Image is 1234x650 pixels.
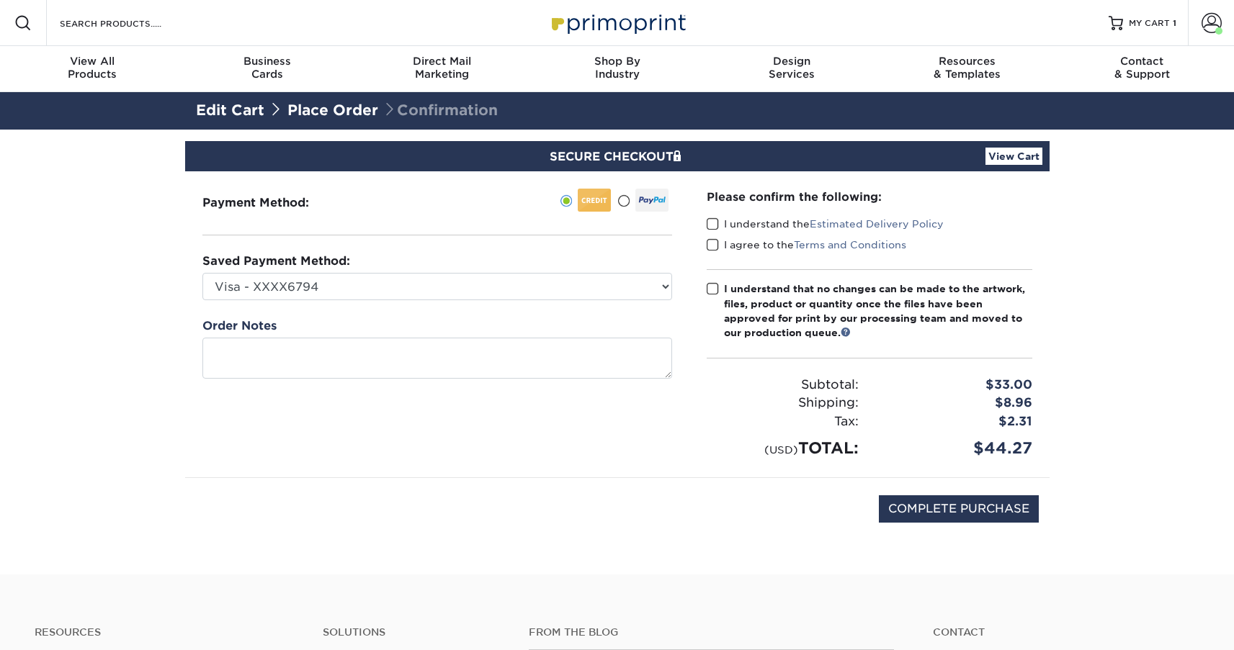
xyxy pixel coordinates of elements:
[764,443,798,456] small: (USD)
[696,436,869,460] div: TOTAL:
[933,626,1199,638] a: Contact
[354,55,529,68] span: Direct Mail
[35,626,301,638] h4: Resources
[179,46,354,92] a: BusinessCards
[1055,46,1230,92] a: Contact& Support
[869,412,1043,431] div: $2.31
[810,218,944,230] a: Estimated Delivery Policy
[354,46,529,92] a: Direct MailMarketing
[545,7,689,38] img: Primoprint
[707,217,944,231] label: I understand the
[696,394,869,412] div: Shipping:
[383,101,498,119] span: Confirmation
[707,238,906,252] label: I agree to the
[179,55,354,68] span: Business
[5,55,180,81] div: Products
[5,55,180,68] span: View All
[202,317,277,335] label: Order Notes
[323,626,507,638] h4: Solutions
[529,46,705,92] a: Shop ByIndustry
[869,394,1043,412] div: $8.96
[1129,17,1170,30] span: MY CART
[529,626,893,638] h4: From the Blog
[724,281,1032,340] div: I understand that no changes can be made to the artwork, files, product or quantity once the file...
[705,55,880,81] div: Services
[287,101,378,119] a: Place Order
[705,46,880,92] a: DesignServices
[1055,55,1230,68] span: Contact
[354,55,529,81] div: Marketing
[529,55,705,81] div: Industry
[985,148,1042,165] a: View Cart
[550,150,685,163] span: SECURE CHECKOUT
[196,101,264,119] a: Edit Cart
[707,189,1032,205] div: Please confirm the following:
[1173,18,1176,28] span: 1
[529,55,705,68] span: Shop By
[794,239,906,250] a: Terms and Conditions
[880,55,1055,81] div: & Templates
[202,196,344,209] h3: Payment Method:
[880,55,1055,68] span: Resources
[880,46,1055,92] a: Resources& Templates
[879,495,1039,523] input: COMPLETE PURCHASE
[869,436,1043,460] div: $44.27
[5,46,180,92] a: View AllProducts
[705,55,880,68] span: Design
[179,55,354,81] div: Cards
[696,376,869,394] div: Subtotal:
[58,14,199,32] input: SEARCH PRODUCTS.....
[696,412,869,431] div: Tax:
[1055,55,1230,81] div: & Support
[869,376,1043,394] div: $33.00
[202,253,350,270] label: Saved Payment Method:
